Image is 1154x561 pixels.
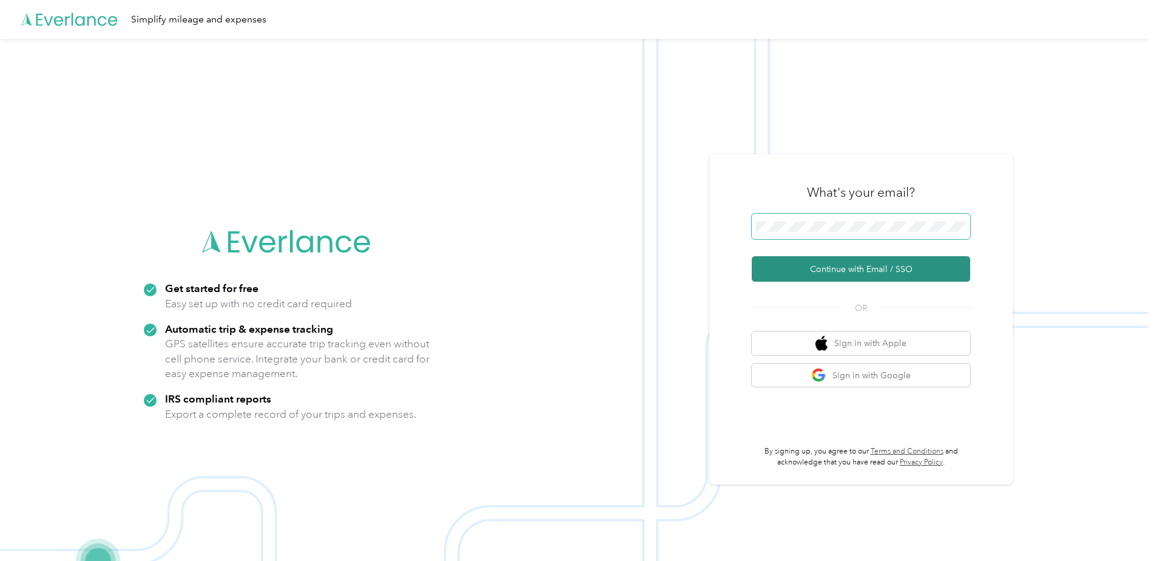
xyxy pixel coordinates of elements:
[752,446,970,467] p: By signing up, you agree to our and acknowledge that you have read our .
[165,407,416,422] p: Export a complete record of your trips and expenses.
[815,336,828,351] img: apple logo
[752,331,970,355] button: apple logoSign in with Apple
[840,302,882,314] span: OR
[165,336,430,381] p: GPS satellites ensure accurate trip tracking even without cell phone service. Integrate your bank...
[752,364,970,387] button: google logoSign in with Google
[165,296,352,311] p: Easy set up with no credit card required
[165,322,333,335] strong: Automatic trip & expense tracking
[131,12,266,27] div: Simplify mileage and expenses
[807,184,915,201] h3: What's your email?
[811,368,826,383] img: google logo
[900,458,943,467] a: Privacy Policy
[165,282,258,294] strong: Get started for free
[752,256,970,282] button: Continue with Email / SSO
[871,447,943,456] a: Terms and Conditions
[165,392,271,405] strong: IRS compliant reports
